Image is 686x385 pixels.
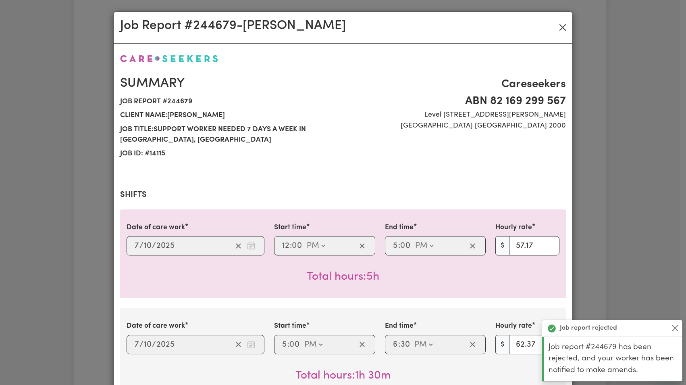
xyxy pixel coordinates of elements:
[120,147,338,161] span: Job ID: # 14115
[398,340,400,349] span: :
[120,95,338,109] span: Job report # 244679
[156,240,175,252] input: ----
[152,241,156,250] span: /
[393,240,398,252] input: --
[385,321,414,331] label: End time
[152,340,156,349] span: /
[385,222,414,233] label: End time
[120,76,338,91] h2: Summary
[290,339,300,351] input: --
[287,340,289,349] span: :
[127,222,185,233] label: Date of care work
[495,236,509,255] span: $
[348,76,566,93] span: Careseekers
[139,340,143,349] span: /
[120,190,566,200] h2: Shifts
[295,370,391,381] span: Total hours worked: 1 hour 30 minutes
[143,240,152,252] input: --
[120,109,338,122] span: Client name: [PERSON_NAME]
[307,271,379,282] span: Total hours worked: 5 hours
[556,21,569,34] button: Close
[143,339,152,351] input: --
[232,339,245,351] button: Clear date
[393,339,398,351] input: --
[274,222,306,233] label: Start time
[400,339,410,351] input: --
[348,93,566,110] span: ABN 82 169 299 567
[120,123,338,147] span: Job title: Support Worker Needed 7 Days A Week In [GEOGRAPHIC_DATA], [GEOGRAPHIC_DATA]
[139,241,143,250] span: /
[400,242,405,250] span: 0
[274,321,306,331] label: Start time
[120,18,346,33] h2: Job Report # 244679 - [PERSON_NAME]
[560,323,617,333] strong: Job report rejected
[134,339,139,351] input: --
[127,321,185,331] label: Date of care work
[549,342,678,377] p: Job report #244679 has been rejected, and your worker has been notified to make amends.
[282,240,290,252] input: --
[282,339,287,351] input: --
[292,240,303,252] input: --
[245,240,258,252] button: Enter the date of care work
[120,55,218,62] img: Careseekers logo
[232,240,245,252] button: Clear date
[290,241,292,250] span: :
[670,323,680,333] button: Close
[156,339,175,351] input: ----
[245,339,258,351] button: Enter the date of care work
[134,240,139,252] input: --
[348,121,566,131] span: [GEOGRAPHIC_DATA] [GEOGRAPHIC_DATA] 2000
[292,242,297,250] span: 0
[495,321,532,331] label: Hourly rate
[495,222,532,233] label: Hourly rate
[495,335,509,354] span: $
[401,240,411,252] input: --
[398,241,400,250] span: :
[348,110,566,120] span: Level [STREET_ADDRESS][PERSON_NAME]
[289,341,294,349] span: 0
